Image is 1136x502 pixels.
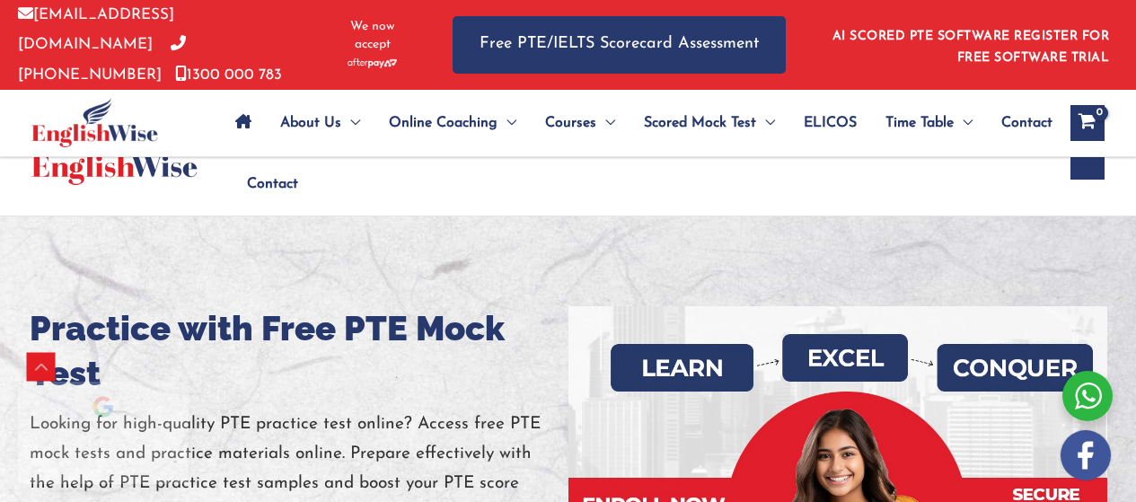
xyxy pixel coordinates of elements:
[175,67,282,83] a: 1300 000 783
[545,92,596,154] span: Courses
[596,92,615,154] span: Menu Toggle
[756,92,775,154] span: Menu Toggle
[266,92,374,154] a: About UsMenu Toggle
[389,92,498,154] span: Online Coaching
[18,7,174,52] a: [EMAIL_ADDRESS][DOMAIN_NAME]
[337,18,408,54] span: We now accept
[630,92,789,154] a: Scored Mock TestMenu Toggle
[453,16,786,73] a: Free PTE/IELTS Scorecard Assessment
[233,153,298,216] a: Contact
[789,92,871,154] a: ELICOS
[1070,105,1105,141] a: View Shopping Cart, empty
[31,98,158,147] img: cropped-ew-logo
[348,58,397,68] img: Afterpay-Logo
[374,92,531,154] a: Online CoachingMenu Toggle
[1001,92,1052,154] span: Contact
[221,92,1052,154] nav: Site Navigation: Main Menu
[832,30,1110,65] a: AI SCORED PTE SOFTWARE REGISTER FOR FREE SOFTWARE TRIAL
[531,92,630,154] a: CoursesMenu Toggle
[247,153,298,216] span: Contact
[30,306,568,396] h1: Practice with Free PTE Mock Test
[822,15,1118,74] aside: Header Widget 1
[280,92,341,154] span: About Us
[341,92,360,154] span: Menu Toggle
[987,92,1052,154] a: Contact
[498,92,516,154] span: Menu Toggle
[18,37,186,82] a: [PHONE_NUMBER]
[1061,430,1111,480] img: white-facebook.png
[804,92,857,154] span: ELICOS
[871,92,987,154] a: Time TableMenu Toggle
[644,92,756,154] span: Scored Mock Test
[954,92,973,154] span: Menu Toggle
[885,92,954,154] span: Time Table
